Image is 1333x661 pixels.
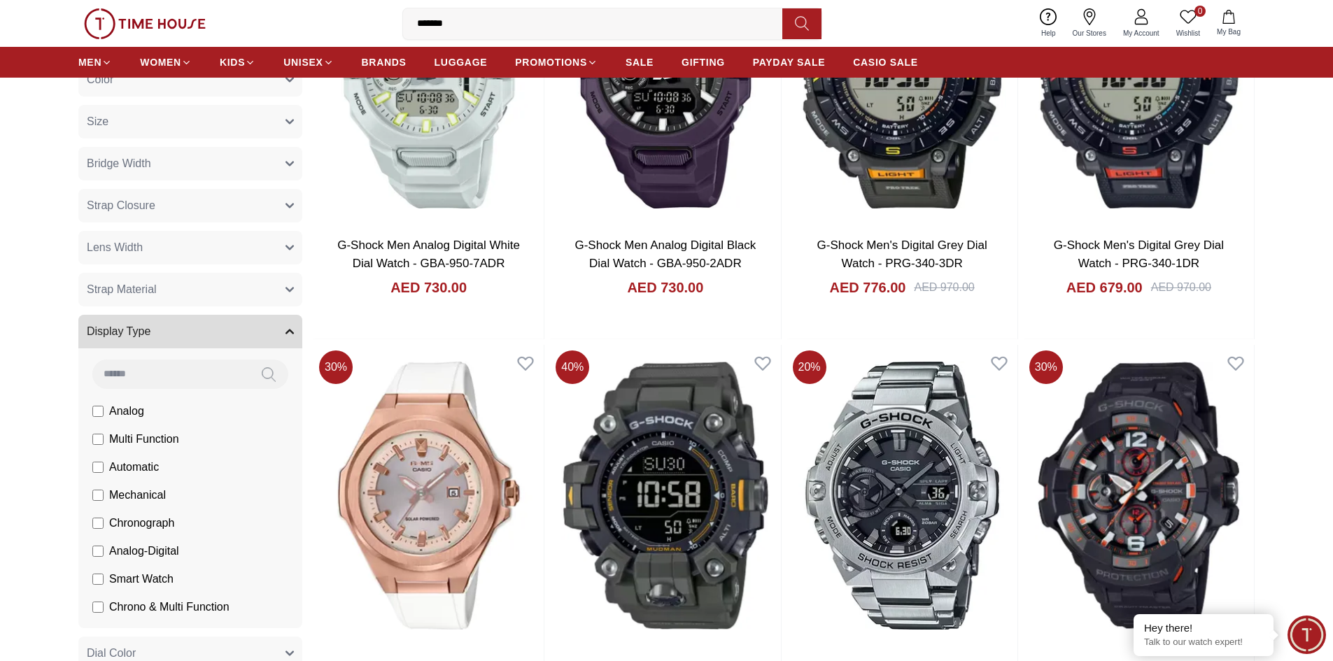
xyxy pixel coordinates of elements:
span: Analog-Digital [109,543,179,560]
span: HD-IPS [109,627,147,644]
button: Lens Width [78,231,302,264]
div: AED 970.00 [914,279,974,296]
span: Size [87,113,108,130]
input: Mechanical [92,490,104,501]
span: 30 % [319,350,353,384]
span: WOMEN [140,55,181,69]
a: KIDS [220,50,255,75]
span: LUGGAGE [435,55,488,69]
span: My Bag [1211,27,1246,37]
span: GIFTING [682,55,725,69]
h4: AED 730.00 [390,278,467,297]
a: WOMEN [140,50,192,75]
span: Smart Watch [109,571,174,588]
a: SALE [626,50,654,75]
a: PROMOTIONS [515,50,598,75]
p: Talk to our watch expert! [1144,637,1263,648]
a: LUGGAGE [435,50,488,75]
span: Analog [109,403,144,420]
a: G-Shock Men Analog Digital White Dial Watch - GBA-950-7ADR [337,239,520,270]
input: Chronograph [92,518,104,529]
span: Our Stores [1067,28,1112,38]
h4: AED 776.00 [830,278,906,297]
span: Bridge Width [87,155,151,172]
a: Our Stores [1064,6,1115,41]
span: Color [87,71,113,88]
a: G-Shock Men's Digital Grey Dial Watch - PRG-340-1DR [1054,239,1224,270]
div: AED 970.00 [1151,279,1211,296]
a: GIFTING [682,50,725,75]
span: 20 % [793,350,826,384]
span: Mechanical [109,487,166,504]
a: BRANDS [362,50,407,75]
span: PAYDAY SALE [753,55,825,69]
input: Analog-Digital [92,546,104,557]
a: PAYDAY SALE [753,50,825,75]
span: Strap Material [87,281,157,298]
span: Automatic [109,459,159,476]
span: UNISEX [283,55,323,69]
a: UNISEX [283,50,333,75]
h4: AED 679.00 [1066,278,1143,297]
input: Chrono & Multi Function [92,602,104,613]
input: Smart Watch [92,574,104,585]
input: Analog [92,406,104,417]
button: Display Type [78,315,302,348]
span: SALE [626,55,654,69]
span: 0 [1194,6,1206,17]
span: Chronograph [109,515,174,532]
button: Color [78,63,302,97]
span: Multi Function [109,431,179,448]
button: Bridge Width [78,147,302,180]
a: MEN [78,50,112,75]
div: Chat Widget [1288,616,1326,654]
span: Wishlist [1171,28,1206,38]
h4: AED 730.00 [627,278,703,297]
span: 30 % [1029,350,1063,384]
div: Hey there! [1144,621,1263,635]
input: Multi Function [92,434,104,445]
span: KIDS [220,55,245,69]
img: G-Shock Men's Analog-Digital Black Dial Watch - GR-B300-1A4DR [1024,345,1254,646]
a: Help [1033,6,1064,41]
img: ... [84,8,206,39]
span: PROMOTIONS [515,55,587,69]
span: 40 % [556,350,589,384]
a: G-Shock Men Analog Digital Black Dial Watch - GBA-950-2ADR [574,239,756,270]
span: Display Type [87,323,150,340]
a: G-Shock Men's Digital Grey Dial Watch - PRG-340-3DR [817,239,987,270]
a: CASIO SALE [853,50,918,75]
button: Size [78,105,302,138]
span: Chrono & Multi Function [109,599,230,616]
span: BRANDS [362,55,407,69]
span: Strap Closure [87,197,155,214]
img: G-Shock Women's Analog Grey Dial Watch - MSG-S500G-7A2DR [313,345,544,646]
input: Automatic [92,462,104,473]
span: Help [1036,28,1062,38]
button: My Bag [1208,7,1249,40]
img: G-Shock Men's Analog-Digital Black Dial Watch - GST-B400D-1ADR [787,345,1017,646]
img: G-Shock Men's Digital Black Dial Watch - GW-9500-3DR [550,345,780,646]
a: 0Wishlist [1168,6,1208,41]
span: CASIO SALE [853,55,918,69]
span: MEN [78,55,101,69]
span: My Account [1117,28,1165,38]
button: Strap Material [78,273,302,306]
span: Lens Width [87,239,143,256]
button: Strap Closure [78,189,302,222]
